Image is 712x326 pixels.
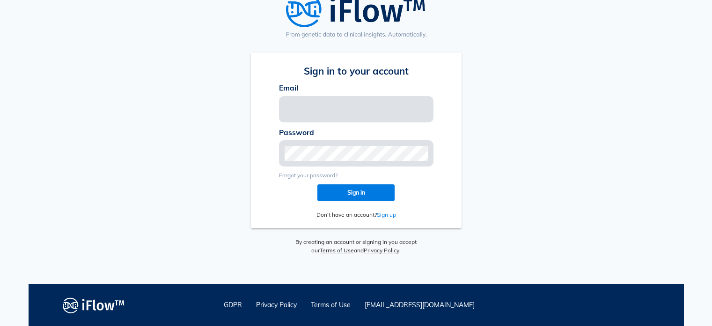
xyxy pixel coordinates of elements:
span: Sign in to your account [304,64,409,78]
a: Privacy Policy [256,301,297,309]
div: By creating an account or signing in you accept our and . [286,228,426,264]
span: Sign up [377,211,396,218]
span: Forgot your password? [279,172,338,179]
a: [EMAIL_ADDRESS][DOMAIN_NAME] [365,301,475,309]
span: Sign in [325,189,387,196]
a: Privacy Policy [364,247,399,254]
a: Don't have an account?Sign up [316,211,396,219]
span: Email [279,83,298,92]
a: Terms of Use [311,301,351,309]
a: GDPR [224,301,242,309]
span: Password [279,128,314,137]
img: logo [63,295,125,316]
button: Sign in [317,184,395,201]
a: Terms of Use [320,247,354,254]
